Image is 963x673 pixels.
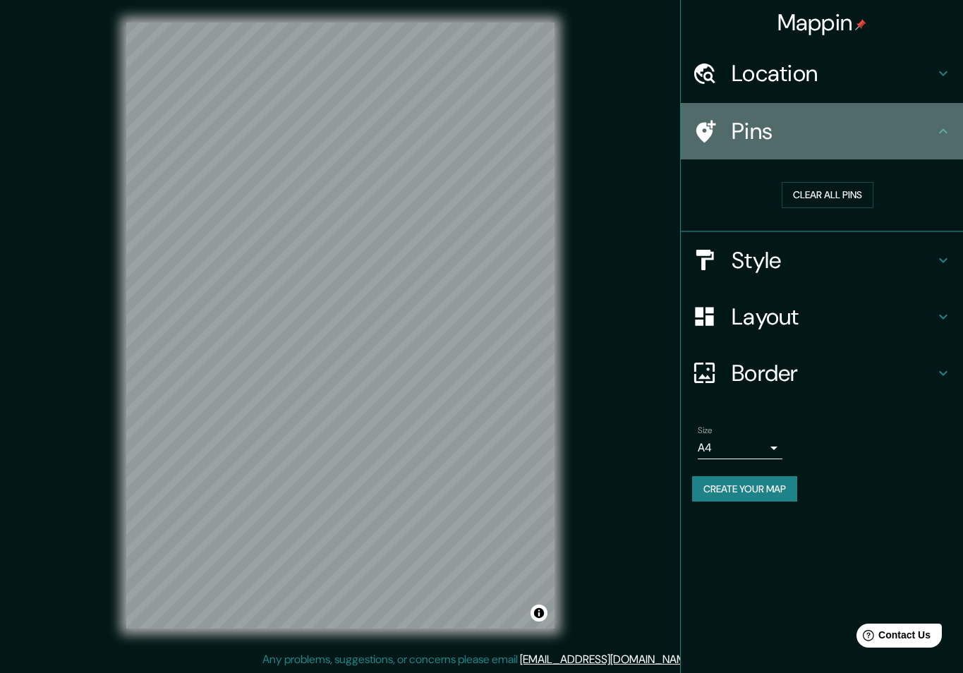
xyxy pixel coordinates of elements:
[732,303,935,331] h4: Layout
[681,103,963,159] div: Pins
[855,19,866,30] img: pin-icon.png
[698,424,713,436] label: Size
[681,45,963,102] div: Location
[732,359,935,387] h4: Border
[782,182,873,208] button: Clear all pins
[126,23,555,629] canvas: Map
[777,8,867,37] h4: Mappin
[681,345,963,401] div: Border
[520,652,694,667] a: [EMAIL_ADDRESS][DOMAIN_NAME]
[837,618,947,657] iframe: Help widget launcher
[681,232,963,289] div: Style
[681,289,963,345] div: Layout
[732,59,935,87] h4: Location
[732,246,935,274] h4: Style
[732,117,935,145] h4: Pins
[262,651,696,668] p: Any problems, suggestions, or concerns please email .
[531,605,547,622] button: Toggle attribution
[698,437,782,459] div: A4
[692,476,797,502] button: Create your map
